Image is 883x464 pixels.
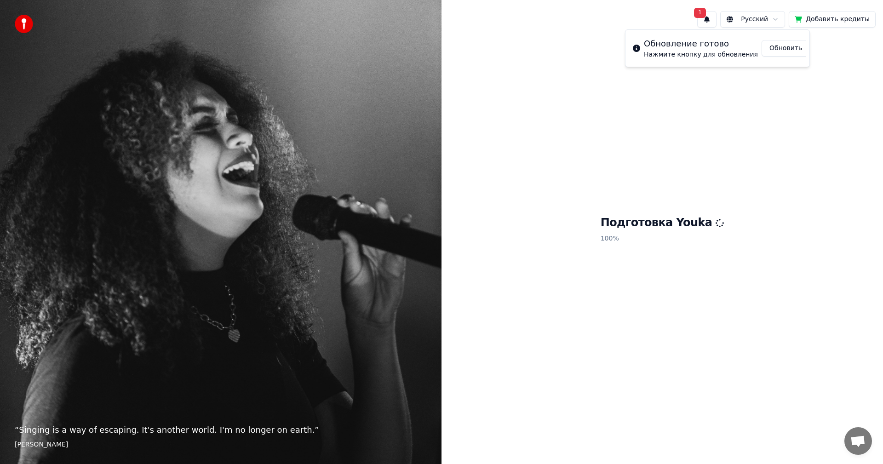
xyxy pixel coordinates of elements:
h1: Подготовка Youka [601,216,724,230]
button: Обновить [762,40,810,57]
button: Добавить кредиты [789,11,876,28]
span: 1 [694,8,706,18]
p: 100 % [601,230,724,247]
div: Нажмите кнопку для обновления [644,50,758,59]
button: 1 [697,11,717,28]
img: youka [15,15,33,33]
footer: [PERSON_NAME] [15,440,427,449]
a: Открытый чат [844,427,872,455]
p: “ Singing is a way of escaping. It's another world. I'm no longer on earth. ” [15,424,427,436]
div: Обновление готово [644,37,758,50]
